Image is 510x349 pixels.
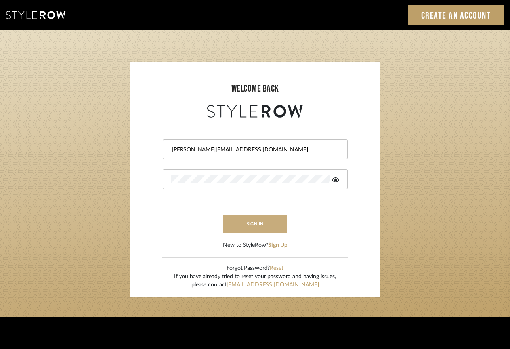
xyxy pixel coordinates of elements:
input: Email Address [171,146,337,154]
div: Forgot Password? [174,264,336,273]
div: welcome back [138,82,372,96]
button: sign in [223,215,287,233]
button: Reset [270,264,283,273]
div: New to StyleRow? [223,241,287,250]
a: Create an Account [408,5,504,25]
div: If you have already tried to reset your password and having issues, please contact [174,273,336,289]
button: Sign Up [268,241,287,250]
a: [EMAIL_ADDRESS][DOMAIN_NAME] [227,282,319,288]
